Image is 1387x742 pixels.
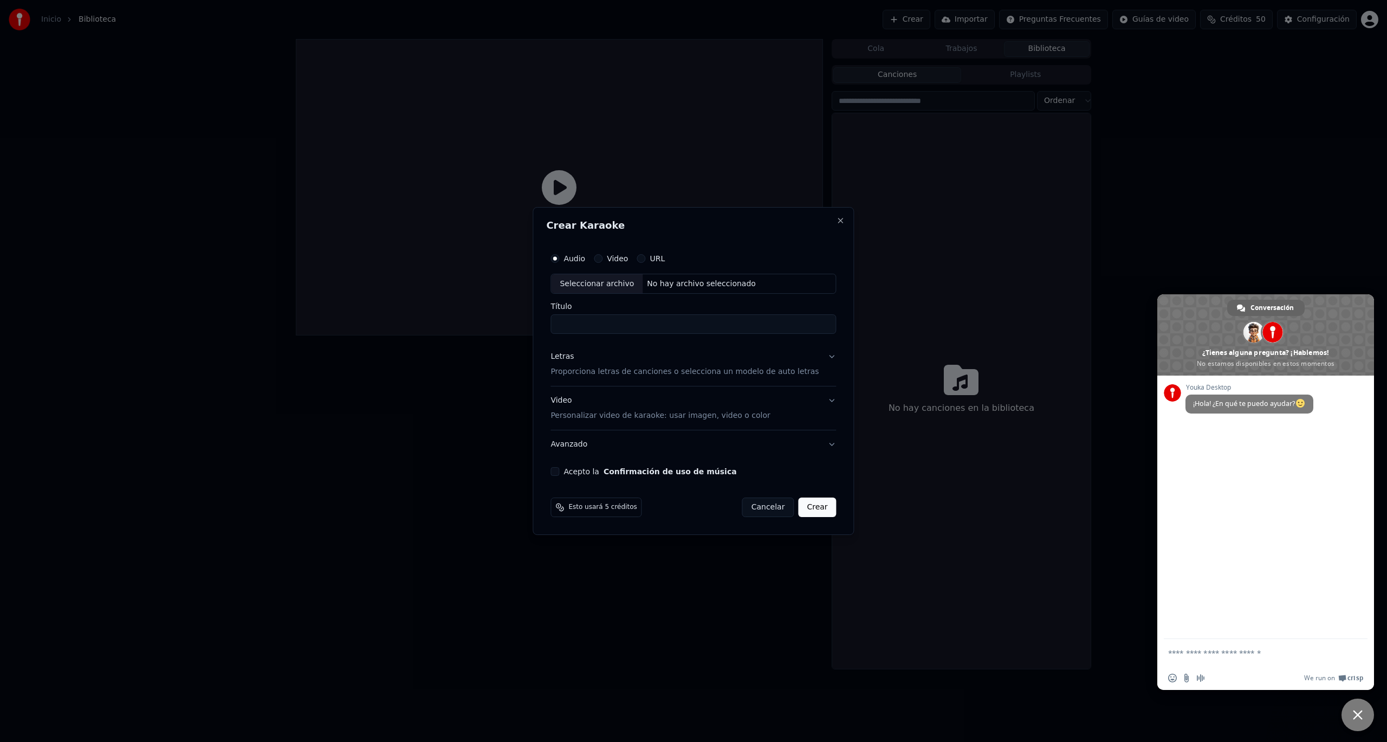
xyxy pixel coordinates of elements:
[563,255,585,262] label: Audio
[550,343,836,386] button: LetrasProporciona letras de canciones o selecciona un modelo de auto letras
[1250,300,1294,316] span: Conversación
[546,221,840,230] h2: Crear Karaoke
[550,367,819,378] p: Proporciona letras de canciones o selecciona un modelo de auto letras
[550,387,836,430] button: VideoPersonalizar video de karaoke: usar imagen, video o color
[798,498,836,517] button: Crear
[568,503,637,512] span: Esto usará 5 créditos
[742,498,794,517] button: Cancelar
[607,255,628,262] label: Video
[550,410,770,421] p: Personalizar video de karaoke: usar imagen, video o color
[550,303,836,311] label: Título
[563,468,736,475] label: Acepto la
[550,352,574,363] div: Letras
[550,430,836,459] button: Avanzado
[550,396,770,422] div: Video
[551,274,643,294] div: Seleccionar archivo
[604,468,737,475] button: Acepto la
[650,255,665,262] label: URL
[643,279,760,289] div: No hay archivo seleccionado
[1227,300,1305,316] div: Conversación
